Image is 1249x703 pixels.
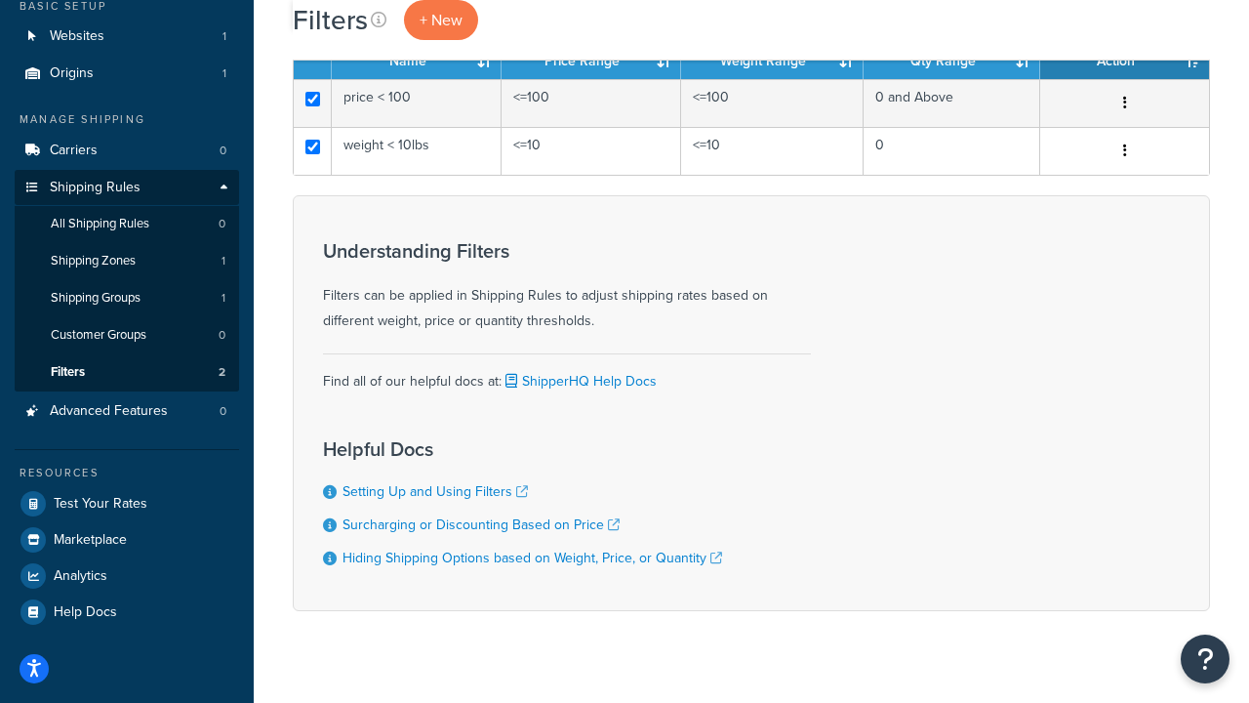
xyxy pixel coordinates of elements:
[222,253,225,269] span: 1
[222,28,226,45] span: 1
[51,290,141,307] span: Shipping Groups
[342,515,620,535] a: Surcharging or Discounting Based on Price
[1181,635,1229,683] button: Open Resource Center
[222,65,226,82] span: 1
[332,44,502,79] th: Name: activate to sort column ascending
[323,438,722,460] h3: Helpful Docs
[15,486,239,521] a: Test Your Rates
[219,364,225,381] span: 2
[15,243,239,279] a: Shipping Zones 1
[51,216,149,232] span: All Shipping Rules
[420,9,463,31] span: + New
[15,170,239,206] a: Shipping Rules
[293,1,368,39] h1: Filters
[54,604,117,621] span: Help Docs
[220,143,226,159] span: 0
[54,496,147,513] span: Test Your Rates
[15,354,239,391] a: Filters 2
[15,19,239,55] a: Websites 1
[323,353,811,394] div: Find all of our helpful docs at:
[50,403,168,420] span: Advanced Features
[342,481,528,502] a: Setting Up and Using Filters
[222,290,225,307] span: 1
[15,280,239,316] li: Shipping Groups
[15,317,239,353] a: Customer Groups 0
[15,206,239,242] a: All Shipping Rules 0
[51,364,85,381] span: Filters
[681,79,864,127] td: <=100
[681,127,864,175] td: <=10
[15,558,239,594] a: Analytics
[502,127,681,175] td: <=10
[54,532,127,549] span: Marketplace
[50,65,94,82] span: Origins
[864,44,1040,79] th: Qty Range: activate to sort column ascending
[864,79,1040,127] td: 0 and Above
[502,371,657,392] a: ShipperHQ Help Docs
[864,127,1040,175] td: 0
[681,44,864,79] th: Weight Range: activate to sort column ascending
[15,354,239,391] li: Filters
[50,28,104,45] span: Websites
[219,216,225,232] span: 0
[51,327,146,344] span: Customer Groups
[342,548,722,568] a: Hiding Shipping Options based on Weight, Price, or Quantity
[1040,44,1209,79] th: Action: activate to sort column ascending
[15,206,239,242] li: All Shipping Rules
[15,170,239,393] li: Shipping Rules
[15,243,239,279] li: Shipping Zones
[323,240,811,262] h3: Understanding Filters
[220,403,226,420] span: 0
[54,568,107,585] span: Analytics
[15,317,239,353] li: Customer Groups
[50,143,98,159] span: Carriers
[15,280,239,316] a: Shipping Groups 1
[502,44,681,79] th: Price Range: activate to sort column ascending
[15,19,239,55] li: Websites
[50,180,141,196] span: Shipping Rules
[15,465,239,481] div: Resources
[332,127,502,175] td: weight < 10lbs
[15,133,239,169] a: Carriers 0
[15,111,239,128] div: Manage Shipping
[15,133,239,169] li: Carriers
[15,595,239,630] a: Help Docs
[15,522,239,558] a: Marketplace
[15,393,239,430] a: Advanced Features 0
[15,56,239,92] a: Origins 1
[332,79,502,127] td: price < 100
[15,393,239,430] li: Advanced Features
[502,79,681,127] td: <=100
[15,56,239,92] li: Origins
[323,240,811,334] div: Filters can be applied in Shipping Rules to adjust shipping rates based on different weight, pric...
[219,327,225,344] span: 0
[51,253,136,269] span: Shipping Zones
